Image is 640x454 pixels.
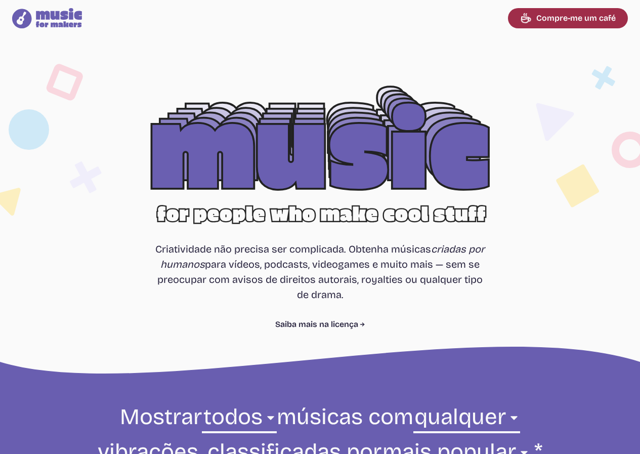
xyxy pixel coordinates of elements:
font: Mostrar [120,403,202,430]
font: Compre-me um café [536,13,616,23]
a: Compre-me um café [508,8,628,28]
font: para vídeos, podcasts, videogames e muito mais — sem se preocupar com avisos de direitos autorais... [157,258,483,301]
font: músicas com [277,403,413,430]
font: criadas por humanos [160,243,485,270]
a: Saiba mais na licença [275,318,365,331]
font: Criatividade não precisa ser complicada. Obtenha músicas [155,243,431,255]
select: gênero [202,402,276,437]
font: Saiba mais na licença [275,319,358,329]
select: vibração [413,402,520,437]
